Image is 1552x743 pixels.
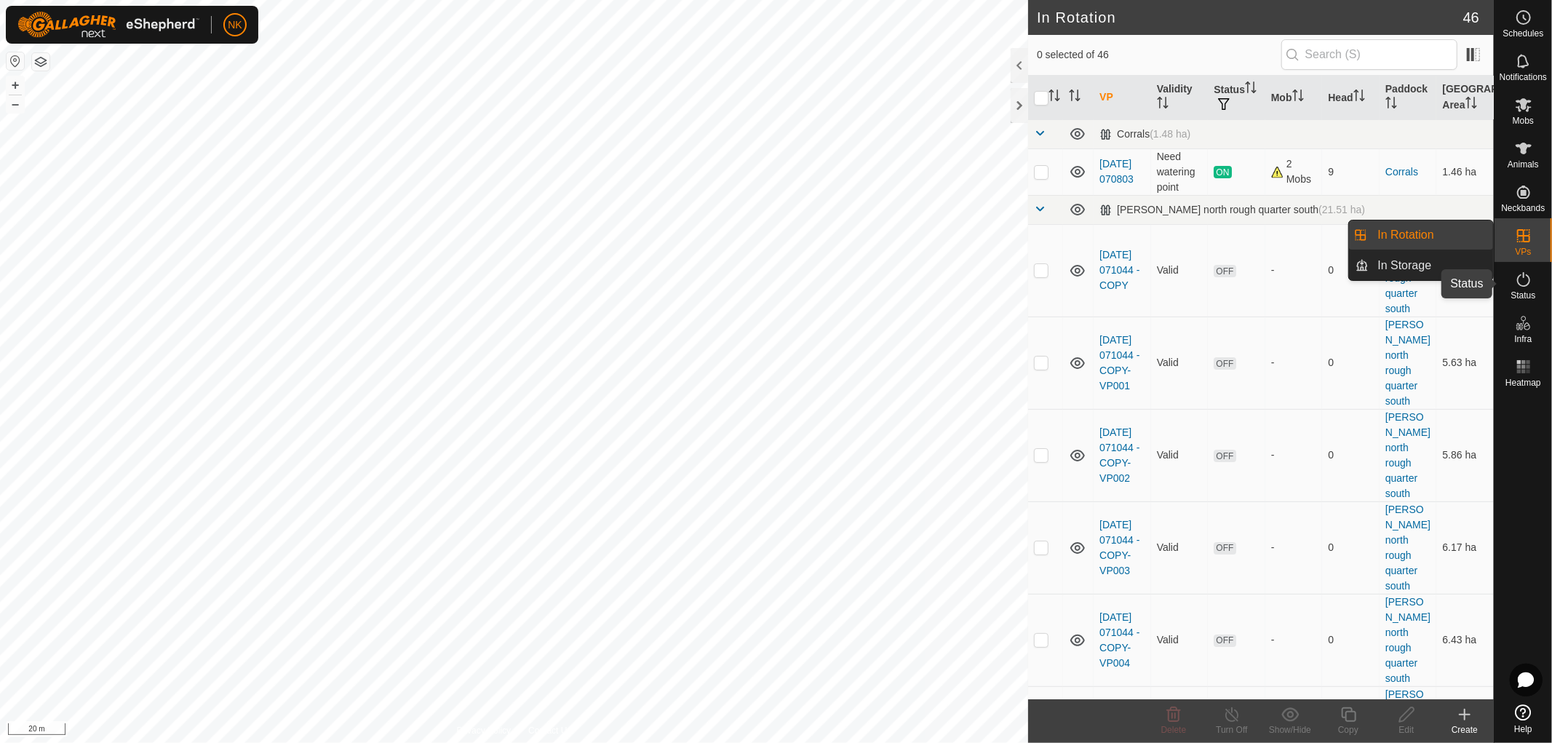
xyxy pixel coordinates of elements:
[1271,156,1317,187] div: 2 Mobs
[1508,160,1539,169] span: Animals
[1099,204,1365,216] div: [PERSON_NAME] north rough quarter south
[1349,220,1493,250] li: In Rotation
[7,95,24,113] button: –
[1214,265,1235,277] span: OFF
[1099,249,1139,291] a: [DATE] 071044 - COPY
[1500,73,1547,82] span: Notifications
[528,724,571,737] a: Contact Us
[1099,334,1139,392] a: [DATE] 071044 - COPY-VP001
[457,724,512,737] a: Privacy Policy
[1380,76,1437,120] th: Paddock
[1385,319,1430,407] a: [PERSON_NAME] north rough quarter south
[1436,148,1494,195] td: 1.46 ha
[1369,220,1494,250] a: In Rotation
[1265,76,1323,120] th: Mob
[1377,723,1436,736] div: Edit
[228,17,242,33] span: NK
[1048,92,1060,103] p-sorticon: Activate to sort
[1511,291,1535,300] span: Status
[1385,226,1430,314] a: [PERSON_NAME] north rough quarter south
[1436,317,1494,409] td: 5.63 ha
[1271,355,1317,370] div: -
[1436,76,1494,120] th: [GEOGRAPHIC_DATA] Area
[1151,409,1209,501] td: Valid
[1099,158,1134,185] a: [DATE] 070803
[1322,409,1380,501] td: 0
[1281,39,1457,70] input: Search (S)
[1378,257,1432,274] span: In Storage
[1465,99,1477,111] p-sorticon: Activate to sort
[1271,448,1317,463] div: -
[1037,9,1463,26] h2: In Rotation
[1514,725,1532,734] span: Help
[1322,594,1380,686] td: 0
[1151,317,1209,409] td: Valid
[17,12,199,38] img: Gallagher Logo
[1271,540,1317,555] div: -
[1322,224,1380,317] td: 0
[1214,166,1231,178] span: ON
[1436,723,1494,736] div: Create
[1436,409,1494,501] td: 5.86 ha
[1292,92,1304,103] p-sorticon: Activate to sort
[1319,723,1377,736] div: Copy
[1369,251,1494,280] a: In Storage
[1349,251,1493,280] li: In Storage
[1245,84,1257,95] p-sorticon: Activate to sort
[1214,357,1235,370] span: OFF
[1385,504,1430,592] a: [PERSON_NAME] north rough quarter south
[1099,611,1139,669] a: [DATE] 071044 - COPY-VP004
[1322,76,1380,120] th: Head
[1503,29,1543,38] span: Schedules
[1322,148,1380,195] td: 9
[1161,725,1187,735] span: Delete
[1322,501,1380,594] td: 0
[1385,99,1397,111] p-sorticon: Activate to sort
[1514,335,1532,343] span: Infra
[1515,247,1531,256] span: VPs
[1150,128,1190,140] span: (1.48 ha)
[1151,148,1209,195] td: Need watering point
[1214,635,1235,647] span: OFF
[1495,699,1552,739] a: Help
[1436,594,1494,686] td: 6.43 ha
[1513,116,1534,125] span: Mobs
[1436,501,1494,594] td: 6.17 ha
[1271,632,1317,648] div: -
[1151,76,1209,120] th: Validity
[1208,76,1265,120] th: Status
[1203,723,1261,736] div: Turn Off
[1505,378,1541,387] span: Heatmap
[1037,47,1281,63] span: 0 selected of 46
[1151,594,1209,686] td: Valid
[1157,99,1169,111] p-sorticon: Activate to sort
[1261,723,1319,736] div: Show/Hide
[1151,224,1209,317] td: Valid
[1463,7,1479,28] span: 46
[1214,450,1235,462] span: OFF
[1099,426,1139,484] a: [DATE] 071044 - COPY-VP002
[32,53,49,71] button: Map Layers
[1385,411,1430,499] a: [PERSON_NAME] north rough quarter south
[1322,317,1380,409] td: 0
[7,52,24,70] button: Reset Map
[1151,501,1209,594] td: Valid
[1271,263,1317,278] div: -
[1501,204,1545,212] span: Neckbands
[7,76,24,94] button: +
[1099,519,1139,576] a: [DATE] 071044 - COPY-VP003
[1099,128,1190,140] div: Corrals
[1094,76,1151,120] th: VP
[1385,596,1430,684] a: [PERSON_NAME] north rough quarter south
[1069,92,1081,103] p-sorticon: Activate to sort
[1378,226,1434,244] span: In Rotation
[1353,92,1365,103] p-sorticon: Activate to sort
[1385,166,1418,178] a: Corrals
[1214,542,1235,555] span: OFF
[1318,204,1365,215] span: (21.51 ha)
